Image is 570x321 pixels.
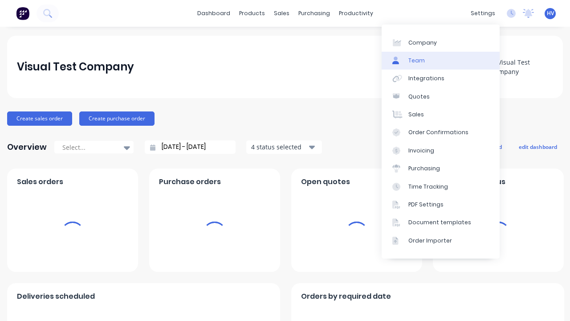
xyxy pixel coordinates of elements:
[408,111,424,119] div: Sales
[294,7,334,20] div: purchasing
[17,177,63,187] span: Sales orders
[382,142,500,160] a: Invoicing
[408,183,448,191] div: Time Tracking
[16,7,29,20] img: Factory
[382,214,500,231] a: Document templates
[382,232,500,250] a: Order Importer
[251,142,307,152] div: 4 status selected
[513,141,563,152] button: edit dashboard
[382,88,500,106] a: Quotes
[17,58,134,76] div: Visual Test Company
[547,9,554,17] span: HV
[382,52,500,70] a: Team
[246,140,322,154] button: 4 status selected
[408,128,468,136] div: Order Confirmations
[408,165,440,173] div: Purchasing
[408,93,430,101] div: Quotes
[193,7,235,20] a: dashboard
[382,70,500,87] a: Integrations
[301,177,350,187] span: Open quotes
[491,58,553,76] img: Visual Test Company
[408,237,452,245] div: Order Importer
[382,106,500,123] a: Sales
[269,7,294,20] div: sales
[382,123,500,141] a: Order Confirmations
[334,7,378,20] div: productivity
[79,111,155,126] button: Create purchase order
[382,160,500,177] a: Purchasing
[408,57,425,65] div: Team
[408,39,437,47] div: Company
[7,111,72,126] button: Create sales order
[235,7,269,20] div: products
[301,291,391,302] span: Orders by required date
[382,196,500,214] a: PDF Settings
[408,201,444,209] div: PDF Settings
[408,74,444,82] div: Integrations
[466,7,500,20] div: settings
[159,177,221,187] span: Purchase orders
[408,147,434,155] div: Invoicing
[17,291,95,302] span: Deliveries scheduled
[382,33,500,51] a: Company
[7,138,47,156] div: Overview
[408,218,471,226] div: Document templates
[382,177,500,195] a: Time Tracking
